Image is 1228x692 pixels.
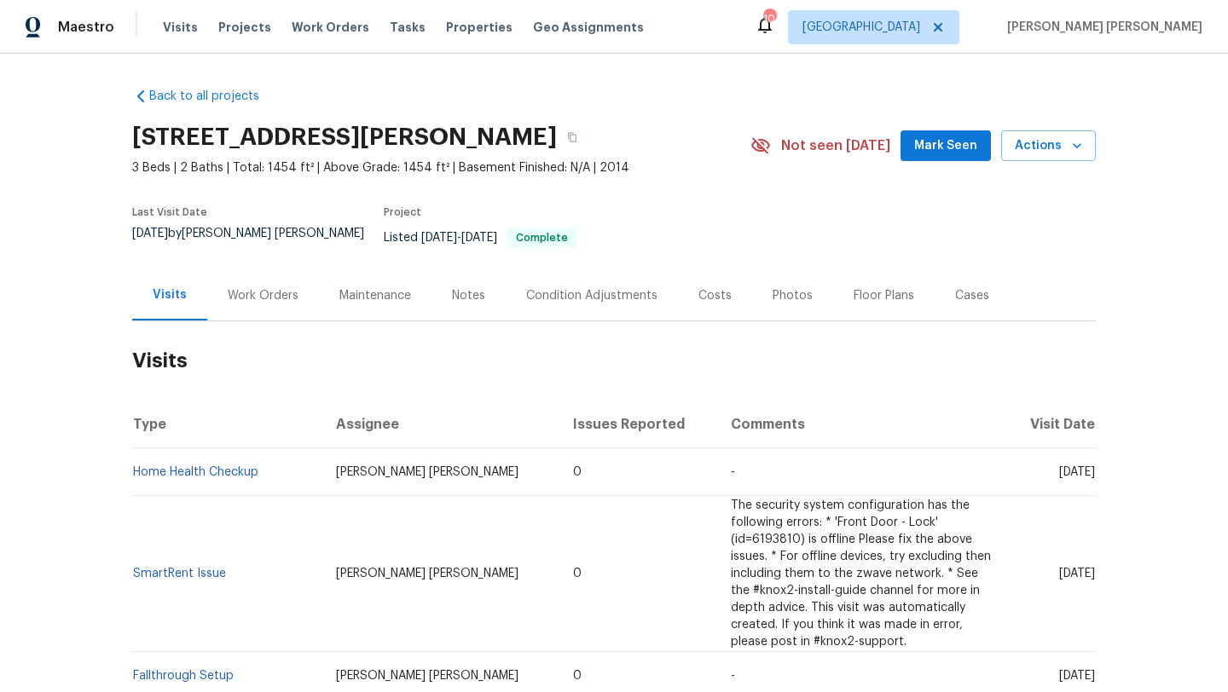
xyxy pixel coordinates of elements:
[914,136,977,157] span: Mark Seen
[339,287,411,304] div: Maintenance
[132,159,750,176] span: 3 Beds | 2 Baths | Total: 1454 ft² | Above Grade: 1454 ft² | Basement Finished: N/A | 2014
[133,466,258,478] a: Home Health Checkup
[1006,401,1096,448] th: Visit Date
[421,232,497,244] span: -
[153,286,187,303] div: Visits
[731,670,735,682] span: -
[132,228,168,239] span: [DATE]
[292,19,369,36] span: Work Orders
[557,122,588,153] button: Copy Address
[218,19,271,36] span: Projects
[132,88,296,105] a: Back to all projects
[384,232,576,244] span: Listed
[336,466,518,478] span: [PERSON_NAME] [PERSON_NAME]
[336,670,518,682] span: [PERSON_NAME] [PERSON_NAME]
[132,321,1096,401] h2: Visits
[573,568,582,580] span: 0
[452,287,485,304] div: Notes
[1059,466,1095,478] span: [DATE]
[731,499,991,648] span: The security system configuration has the following errors: * 'Front Door - Lock' (id=6193810) is...
[559,401,716,448] th: Issues Reported
[573,466,582,478] span: 0
[509,233,575,243] span: Complete
[1015,136,1082,157] span: Actions
[133,568,226,580] a: SmartRent Issue
[336,568,518,580] span: [PERSON_NAME] [PERSON_NAME]
[802,19,920,36] span: [GEOGRAPHIC_DATA]
[132,228,384,260] div: by [PERSON_NAME] [PERSON_NAME]
[854,287,914,304] div: Floor Plans
[901,130,991,162] button: Mark Seen
[163,19,198,36] span: Visits
[573,670,582,682] span: 0
[58,19,114,36] span: Maestro
[461,232,497,244] span: [DATE]
[1059,670,1095,682] span: [DATE]
[526,287,657,304] div: Condition Adjustments
[228,287,298,304] div: Work Orders
[322,401,559,448] th: Assignee
[731,466,735,478] span: -
[1059,568,1095,580] span: [DATE]
[717,401,1006,448] th: Comments
[421,232,457,244] span: [DATE]
[133,670,234,682] a: Fallthrough Setup
[698,287,732,304] div: Costs
[1000,19,1202,36] span: [PERSON_NAME] [PERSON_NAME]
[773,287,813,304] div: Photos
[132,401,322,448] th: Type
[955,287,989,304] div: Cases
[781,137,890,154] span: Not seen [DATE]
[763,10,775,27] div: 10
[390,21,426,33] span: Tasks
[1001,130,1096,162] button: Actions
[384,207,421,217] span: Project
[446,19,513,36] span: Properties
[132,207,207,217] span: Last Visit Date
[132,129,557,146] h2: [STREET_ADDRESS][PERSON_NAME]
[533,19,644,36] span: Geo Assignments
